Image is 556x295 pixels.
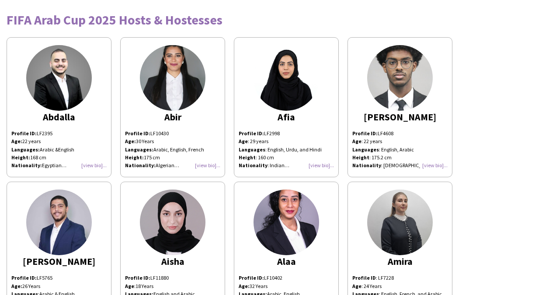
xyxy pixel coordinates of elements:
b: Height [352,154,369,161]
p: LF10402 [239,274,334,282]
b: Profile ID [352,274,376,281]
b: Profile ID: [239,130,264,137]
span: : 22 years [361,138,382,144]
div: LF4608 [352,130,448,169]
img: thumb-6620e5d822dac.jpeg [26,45,92,111]
img: thumb-fc3e0976-9115-4af5-98af-bfaaaaa2f1cd.jpg [140,45,205,111]
span: 18 Years [136,283,153,289]
div: Egyptian [11,162,107,169]
div: [PERSON_NAME] [352,113,448,121]
div: Abdalla [11,113,107,121]
div: : 24 Years [352,282,448,290]
p: LF5765 [11,274,107,282]
img: thumb-63cfaca99219f.jpeg [367,45,433,111]
b: Nationality: [11,162,42,169]
b: Age [352,138,361,144]
span: : 160 cm [256,154,274,161]
img: thumb-e8597d1b-f23f-4a8f-ab1f-bf3175c4f7a7.jpg [254,190,319,255]
b: Profile ID: [125,274,150,281]
span: : 175.2 cm [369,154,392,161]
span: : English, Urdu, and Hindi [265,146,322,153]
b: Height [239,154,256,161]
span: : [381,162,382,169]
div: Aisha [125,257,220,265]
div: Alaa [239,257,334,265]
p: 26 Years [11,282,107,290]
div: LF2395 [11,130,107,169]
img: thumb-99d04587-f6f5-4a9e-b771-aa470dfaae89.jpg [140,190,205,255]
b: Profile ID: [352,130,378,137]
div: Arabic &English [11,146,107,154]
div: Afia [239,113,334,121]
img: thumb-167437777163ccfa2bf28d6.jpeg [254,45,319,111]
b: Age [125,283,134,289]
div: : Indian [239,162,334,169]
strong: Nationality: [125,162,156,169]
b: Age: [11,138,22,144]
img: thumb-653a278912065.jpeg [26,190,92,255]
div: : English, Arabic [352,146,448,154]
b: Languages [239,146,265,153]
p: 30 Years Arabic, English, French 175 cm Algerian [125,137,220,169]
span: 168 cm [30,154,46,161]
span: [DEMOGRAPHIC_DATA] [383,162,440,169]
strong: Profile ID: [125,130,150,137]
strong: Languages: [125,146,153,153]
strong: Profile ID: [239,274,264,281]
div: LF2998 [239,130,334,137]
span: : [125,283,136,289]
strong: Age: [125,138,136,144]
b: Languages: [11,146,40,153]
b: Nationality [352,162,381,169]
p: LF10430 [125,130,220,137]
div: Abir [125,113,220,121]
img: thumb-b4087b77-b45d-4108-8861-636fdf2e45e6.jpg [367,190,433,255]
b: Height: [11,154,30,161]
div: Amira [352,257,448,265]
strong: Profile ID: [11,274,37,281]
div: : 29 years [239,137,334,145]
b: Profile ID: [11,130,37,137]
strong: Age: [239,283,250,289]
div: [PERSON_NAME] [11,257,107,265]
strong: Age: [11,283,22,289]
div: FIFA Arab Cup 2025 Hosts & Hostesses [7,13,549,26]
strong: Height: [125,154,144,161]
div: 22 years [11,137,107,145]
b: Age [352,283,361,289]
b: Age [239,138,248,144]
b: Languages [352,146,379,153]
b: Nationality [239,162,268,169]
div: : LF7228 [352,274,448,282]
